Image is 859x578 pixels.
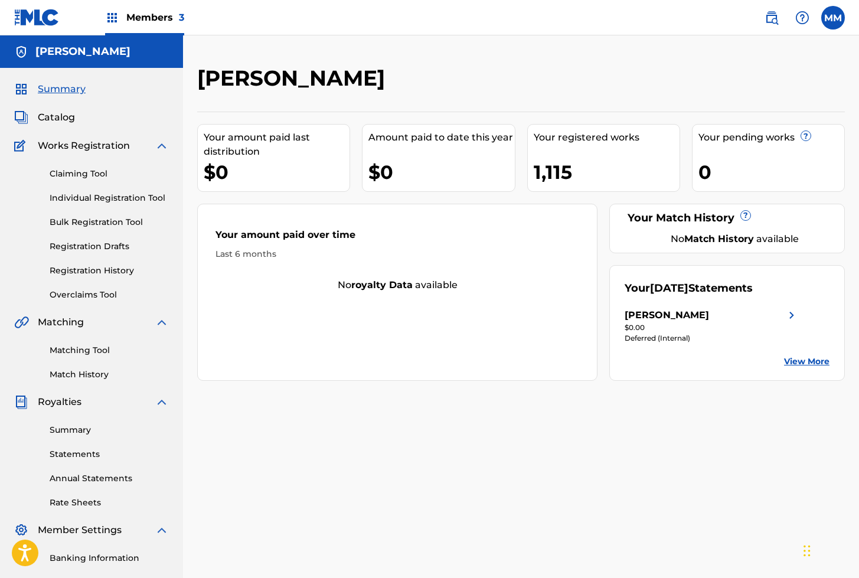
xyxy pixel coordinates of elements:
[14,523,28,537] img: Member Settings
[50,368,169,381] a: Match History
[38,139,130,153] span: Works Registration
[50,192,169,204] a: Individual Registration Tool
[765,11,779,25] img: search
[684,233,754,244] strong: Match History
[155,315,169,329] img: expand
[204,130,350,159] div: Your amount paid last distribution
[50,216,169,228] a: Bulk Registration Tool
[741,211,750,220] span: ?
[625,308,799,344] a: [PERSON_NAME]right chevron icon$0.00Deferred (Internal)
[800,521,859,578] iframe: Chat Widget
[14,110,75,125] a: CatalogCatalog
[50,289,169,301] a: Overclaims Tool
[179,12,184,23] span: 3
[625,210,829,226] div: Your Match History
[351,279,413,290] strong: royalty data
[204,159,350,185] div: $0
[625,308,709,322] div: [PERSON_NAME]
[14,45,28,59] img: Accounts
[785,308,799,322] img: right chevron icon
[50,448,169,461] a: Statements
[38,315,84,329] span: Matching
[50,472,169,485] a: Annual Statements
[698,130,844,145] div: Your pending works
[804,533,811,569] div: Drag
[50,344,169,357] a: Matching Tool
[14,9,60,26] img: MLC Logo
[198,278,597,292] div: No available
[14,110,28,125] img: Catalog
[368,159,514,185] div: $0
[50,264,169,277] a: Registration History
[155,523,169,537] img: expand
[784,355,829,368] a: View More
[795,11,809,25] img: help
[38,395,81,409] span: Royalties
[14,395,28,409] img: Royalties
[215,228,579,248] div: Your amount paid over time
[14,315,29,329] img: Matching
[368,130,514,145] div: Amount paid to date this year
[625,322,799,333] div: $0.00
[650,282,688,295] span: [DATE]
[534,130,680,145] div: Your registered works
[625,280,753,296] div: Your Statements
[50,240,169,253] a: Registration Drafts
[639,232,829,246] div: No available
[155,395,169,409] img: expand
[35,45,130,58] h5: Mauricio Morales
[50,497,169,509] a: Rate Sheets
[215,248,579,260] div: Last 6 months
[50,168,169,180] a: Claiming Tool
[534,159,680,185] div: 1,115
[14,82,86,96] a: SummarySummary
[826,386,859,481] iframe: Resource Center
[801,131,811,141] span: ?
[126,11,184,24] span: Members
[698,159,844,185] div: 0
[38,110,75,125] span: Catalog
[38,82,86,96] span: Summary
[791,6,814,30] div: Help
[105,11,119,25] img: Top Rightsholders
[760,6,783,30] a: Public Search
[821,6,845,30] div: User Menu
[14,82,28,96] img: Summary
[50,552,169,564] a: Banking Information
[14,139,30,153] img: Works Registration
[155,139,169,153] img: expand
[38,523,122,537] span: Member Settings
[625,333,799,344] div: Deferred (Internal)
[50,424,169,436] a: Summary
[197,65,391,92] h2: [PERSON_NAME]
